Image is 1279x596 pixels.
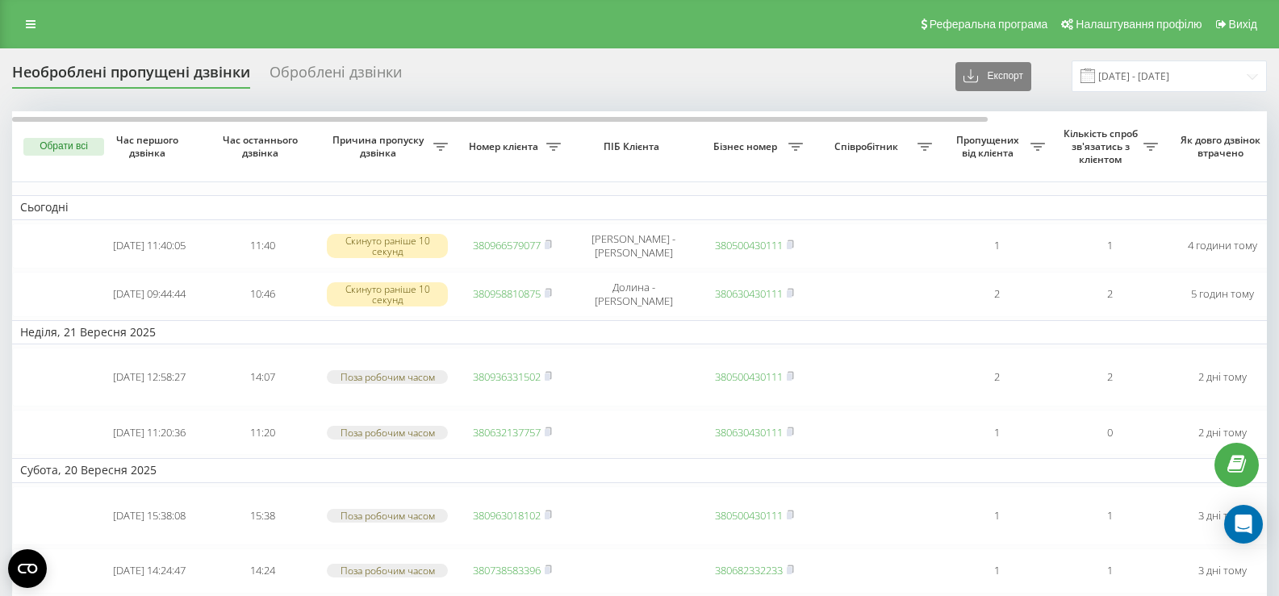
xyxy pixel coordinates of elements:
td: 14:07 [206,348,319,406]
td: 2 дні тому [1166,348,1279,406]
a: 380500430111 [715,238,783,252]
td: [PERSON_NAME] - [PERSON_NAME] [569,223,698,269]
td: 1 [940,410,1053,455]
td: 11:20 [206,410,319,455]
td: [DATE] 14:24:47 [93,548,206,594]
a: 380738583396 [473,563,541,577]
a: 380500430111 [715,369,783,384]
span: Номер клієнта [464,140,546,153]
button: Експорт [955,62,1031,91]
div: Скинуто раніше 10 секунд [327,282,448,306]
span: Як довго дзвінок втрачено [1179,134,1266,159]
td: [DATE] 11:40:05 [93,223,206,269]
div: Необроблені пропущені дзвінки [12,64,250,89]
div: Поза робочим часом [327,564,448,577]
span: Реферальна програма [930,18,1048,31]
td: [DATE] 15:38:08 [93,486,206,545]
a: 380966579077 [473,238,541,252]
span: Бізнес номер [706,140,788,153]
div: Поза робочим часом [327,509,448,523]
td: [DATE] 11:20:36 [93,410,206,455]
td: 14:24 [206,548,319,594]
button: Open CMP widget [8,549,47,588]
td: 1 [1053,223,1166,269]
div: Скинуто раніше 10 секунд [327,234,448,258]
div: Поза робочим часом [327,426,448,440]
span: Причина пропуску дзвінка [327,134,433,159]
a: 380630430111 [715,425,783,440]
td: 2 [1053,272,1166,317]
td: 1 [940,223,1053,269]
td: [DATE] 12:58:27 [93,348,206,406]
td: 2 [940,348,1053,406]
td: 4 години тому [1166,223,1279,269]
div: Оброблені дзвінки [270,64,402,89]
a: 380682332233 [715,563,783,577]
td: [DATE] 09:44:44 [93,272,206,317]
button: Обрати всі [23,138,104,156]
td: 15:38 [206,486,319,545]
span: Вихід [1229,18,1257,31]
span: Пропущених від клієнта [948,134,1030,159]
td: 11:40 [206,223,319,269]
div: Поза робочим часом [327,370,448,384]
td: Долина - [PERSON_NAME] [569,272,698,317]
td: 1 [940,486,1053,545]
span: Співробітник [819,140,917,153]
span: Налаштування профілю [1076,18,1202,31]
td: 1 [1053,548,1166,594]
td: 1 [1053,486,1166,545]
a: 380936331502 [473,369,541,384]
span: Час останнього дзвінка [219,134,306,159]
span: ПІБ Клієнта [583,140,684,153]
span: Час першого дзвінка [106,134,193,159]
div: Open Intercom Messenger [1224,505,1263,544]
span: Кількість спроб зв'язатись з клієнтом [1061,127,1143,165]
td: 1 [940,548,1053,594]
td: 0 [1053,410,1166,455]
td: 2 дні тому [1166,410,1279,455]
td: 2 [1053,348,1166,406]
td: 5 годин тому [1166,272,1279,317]
td: 10:46 [206,272,319,317]
td: 3 дні тому [1166,548,1279,594]
a: 380632137757 [473,425,541,440]
td: 2 [940,272,1053,317]
td: 3 дні тому [1166,486,1279,545]
a: 380963018102 [473,508,541,523]
a: 380958810875 [473,286,541,301]
a: 380500430111 [715,508,783,523]
a: 380630430111 [715,286,783,301]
